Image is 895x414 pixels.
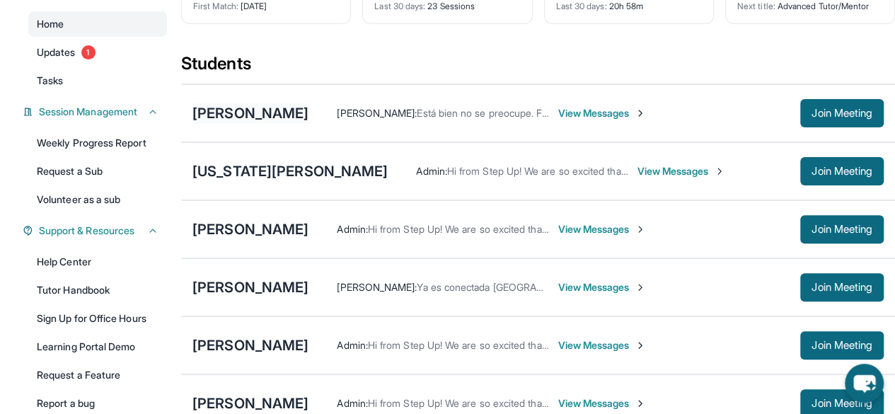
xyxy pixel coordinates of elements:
div: [US_STATE][PERSON_NAME] [192,161,388,181]
a: Request a Sub [28,159,167,184]
img: Chevron-Right [635,224,646,235]
button: Join Meeting [800,99,884,127]
a: Updates1 [28,40,167,65]
div: [PERSON_NAME] [192,103,308,123]
a: Learning Portal Demo [28,334,167,360]
span: Admin : [337,397,367,409]
a: Request a Feature [28,362,167,388]
span: Admin : [337,339,367,351]
img: Chevron-Right [635,282,646,293]
img: Chevron-Right [635,340,646,351]
span: Last 30 days : [556,1,607,11]
span: Join Meeting [812,399,872,408]
img: Chevron-Right [714,166,725,177]
a: Sign Up for Office Hours [28,306,167,331]
span: View Messages [637,164,725,178]
button: chat-button [845,364,884,403]
span: View Messages [558,106,646,120]
div: [PERSON_NAME] [192,335,308,355]
span: Join Meeting [812,167,872,176]
span: View Messages [558,338,646,352]
span: Admin : [337,223,367,235]
span: First Match : [193,1,238,11]
a: Weekly Progress Report [28,130,167,156]
div: Students [181,52,895,84]
span: Está bien no se preocupe. Fue un placer conocer a Genisis [417,107,681,119]
span: View Messages [558,222,646,236]
span: Admin : [416,165,446,177]
span: Session Management [39,105,137,119]
span: Support & Resources [39,224,134,238]
span: View Messages [558,396,646,410]
span: View Messages [558,280,646,294]
span: 1 [81,45,96,59]
div: [PERSON_NAME] [192,393,308,413]
a: Tasks [28,68,167,93]
span: Updates [37,45,76,59]
button: Join Meeting [800,331,884,360]
span: Ya es conectada [GEOGRAPHIC_DATA] [417,281,590,293]
a: Help Center [28,249,167,275]
span: Tasks [37,74,63,88]
a: Volunteer as a sub [28,187,167,212]
a: Home [28,11,167,37]
span: Join Meeting [812,225,872,234]
button: Join Meeting [800,157,884,185]
div: [PERSON_NAME] [192,277,308,297]
img: Chevron-Right [635,108,646,119]
span: Join Meeting [812,109,872,117]
div: [PERSON_NAME] [192,219,308,239]
span: Last 30 days : [374,1,425,11]
span: Join Meeting [812,341,872,350]
span: Join Meeting [812,283,872,292]
img: Chevron-Right [635,398,646,409]
span: Home [37,17,64,31]
span: [PERSON_NAME] : [337,281,417,293]
a: Tutor Handbook [28,277,167,303]
button: Join Meeting [800,273,884,301]
button: Join Meeting [800,215,884,243]
button: Support & Resources [33,224,158,238]
button: Session Management [33,105,158,119]
span: [PERSON_NAME] : [337,107,417,119]
span: Next title : [737,1,775,11]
